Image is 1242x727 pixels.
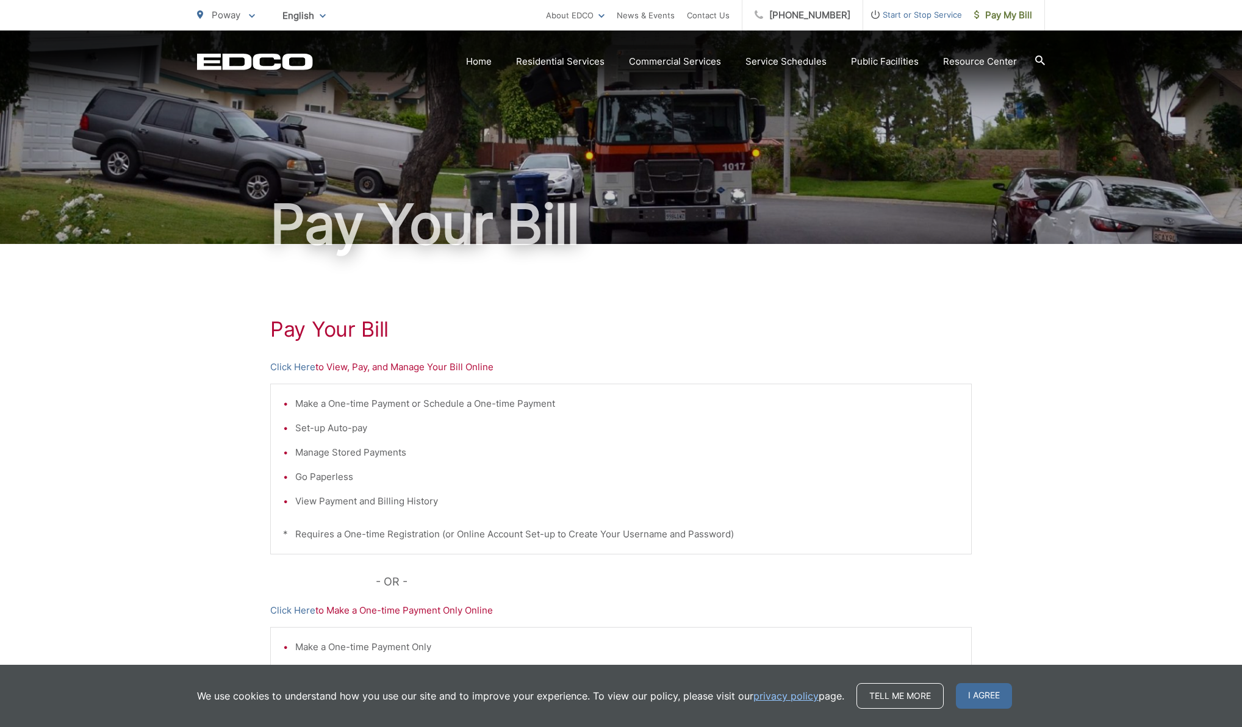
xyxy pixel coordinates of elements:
[617,8,675,23] a: News & Events
[197,194,1045,255] h1: Pay Your Bill
[753,689,819,703] a: privacy policy
[956,683,1012,709] span: I agree
[295,470,959,484] li: Go Paperless
[295,445,959,460] li: Manage Stored Payments
[745,54,827,69] a: Service Schedules
[376,573,972,591] p: - OR -
[295,640,959,654] li: Make a One-time Payment Only
[197,689,844,703] p: We use cookies to understand how you use our site and to improve your experience. To view our pol...
[270,360,315,374] a: Click Here
[516,54,605,69] a: Residential Services
[687,8,730,23] a: Contact Us
[851,54,919,69] a: Public Facilities
[273,5,335,26] span: English
[197,53,313,70] a: EDCD logo. Return to the homepage.
[212,9,240,21] span: Poway
[295,396,959,411] li: Make a One-time Payment or Schedule a One-time Payment
[974,8,1032,23] span: Pay My Bill
[856,683,944,709] a: Tell me more
[943,54,1017,69] a: Resource Center
[270,360,972,374] p: to View, Pay, and Manage Your Bill Online
[270,317,972,342] h1: Pay Your Bill
[295,494,959,509] li: View Payment and Billing History
[546,8,605,23] a: About EDCO
[629,54,721,69] a: Commercial Services
[295,421,959,435] li: Set-up Auto-pay
[466,54,492,69] a: Home
[270,603,315,618] a: Click Here
[283,527,959,542] p: * Requires a One-time Registration (or Online Account Set-up to Create Your Username and Password)
[270,603,972,618] p: to Make a One-time Payment Only Online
